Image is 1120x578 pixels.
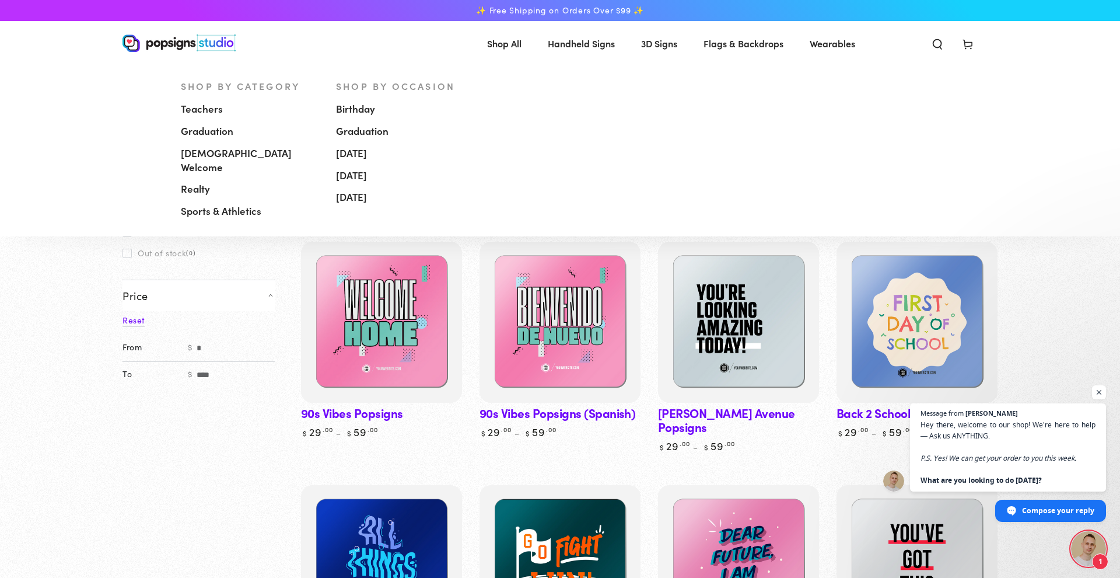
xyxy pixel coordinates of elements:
span: Realty [181,182,210,196]
a: Wearables [801,28,864,59]
a: [DATE] [336,165,474,187]
a: Graduation [336,120,474,142]
a: Teachers [181,98,318,120]
a: Shop All [478,28,530,59]
span: Wearables [810,35,855,52]
span: [PERSON_NAME] [965,410,1018,416]
a: Graduation [181,120,318,142]
span: (0) [186,249,195,256]
span: 1 [1092,553,1108,570]
span: Teachers [181,102,223,116]
summary: Search our site [922,30,953,56]
a: 3D Signs [632,28,686,59]
img: Popsigns Studio [123,34,236,52]
span: ✨ Free Shipping on Orders Over $99 ✨ [476,5,644,16]
a: [DEMOGRAPHIC_DATA] Welcome [181,142,318,179]
span: 3D Signs [641,35,677,52]
span: Price [123,289,148,302]
label: Out of stock [123,248,195,257]
a: 90s Vibes Popsigns (Spanish)90s Vibes Popsigns (Spanish) [480,242,640,403]
a: Ambrose Avenue PopsignsAmbrose Avenue Popsigns [658,242,819,403]
span: Shop by Category [181,79,300,92]
span: Compose your reply [1022,500,1094,521]
a: Open chat [1071,531,1106,566]
a: Shop by Category [181,79,318,92]
a: 90s Vibes Popsigns90s Vibes Popsigns [301,242,462,403]
a: Sports & Athletics [181,200,318,222]
span: Shop by Occasion [336,79,455,92]
span: Sports & Athletics [181,204,261,218]
a: [DATE] [336,186,474,208]
a: Shop by Occasion [336,79,474,92]
a: Flags & Backdrops [695,28,792,59]
span: [DATE] [336,190,367,204]
span: Handheld Signs [548,35,615,52]
summary: Price [123,280,275,311]
label: To [123,361,183,388]
a: Realty [181,178,318,200]
span: [DATE] [336,169,367,183]
a: Handheld Signs [539,28,624,59]
a: Birthday [336,98,474,120]
span: [DEMOGRAPHIC_DATA] Welcome [181,147,318,175]
label: From [123,335,183,361]
span: Flags & Backdrops [703,35,783,52]
span: Birthday [336,102,375,116]
span: Graduation [181,124,233,138]
span: Message from [921,410,964,416]
span: Graduation [336,124,388,138]
span: Shop All [487,35,521,52]
span: Hey there, welcome to our shop! We're here to help — Ask us ANYTHING. [921,419,1095,486]
a: Back 2 School PopsignsBack 2 School Popsigns [836,242,998,403]
span: $ [183,335,197,361]
span: [DATE] [336,147,367,161]
a: Reset [123,314,145,327]
a: [DATE] [336,142,474,165]
span: $ [183,361,197,388]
